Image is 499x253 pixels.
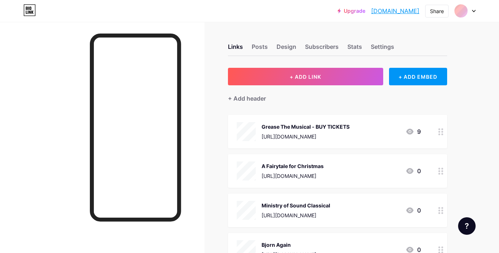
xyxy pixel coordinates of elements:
[228,94,266,103] div: + Add header
[405,127,421,136] div: 9
[252,42,268,55] div: Posts
[277,42,296,55] div: Design
[347,42,362,55] div: Stats
[405,206,421,215] div: 0
[262,211,330,219] div: [URL][DOMAIN_NAME]
[305,42,339,55] div: Subscribers
[262,133,350,140] div: [URL][DOMAIN_NAME]
[405,167,421,175] div: 0
[262,162,324,170] div: A Fairytale for Christmas
[290,74,321,80] span: + ADD LINK
[228,68,383,85] button: + ADD LINK
[262,123,350,131] div: Grease The Musical - BUY TICKETS
[371,42,394,55] div: Settings
[338,8,365,14] a: Upgrade
[262,241,316,249] div: Bjorn Again
[430,7,444,15] div: Share
[371,7,419,15] a: [DOMAIN_NAME]
[228,42,243,55] div: Links
[262,202,330,209] div: Ministry of Sound Classical
[389,68,447,85] div: + ADD EMBED
[262,172,324,180] div: [URL][DOMAIN_NAME]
